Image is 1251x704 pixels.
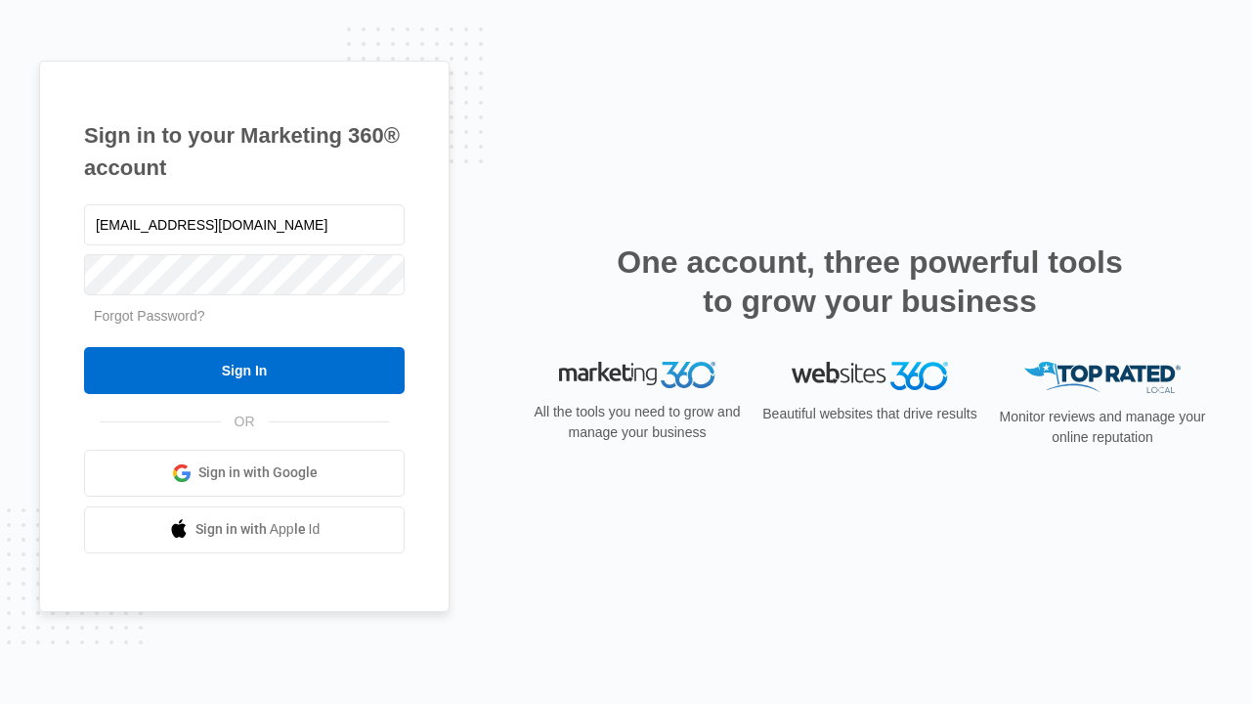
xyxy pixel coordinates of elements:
[993,407,1212,448] p: Monitor reviews and manage your online reputation
[84,119,405,184] h1: Sign in to your Marketing 360® account
[528,402,747,443] p: All the tools you need to grow and manage your business
[84,450,405,497] a: Sign in with Google
[611,242,1129,321] h2: One account, three powerful tools to grow your business
[792,362,948,390] img: Websites 360
[760,404,979,424] p: Beautiful websites that drive results
[198,462,318,483] span: Sign in with Google
[559,362,715,389] img: Marketing 360
[84,204,405,245] input: Email
[94,308,205,324] a: Forgot Password?
[1024,362,1181,394] img: Top Rated Local
[84,506,405,553] a: Sign in with Apple Id
[84,347,405,394] input: Sign In
[221,412,269,432] span: OR
[195,519,321,540] span: Sign in with Apple Id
